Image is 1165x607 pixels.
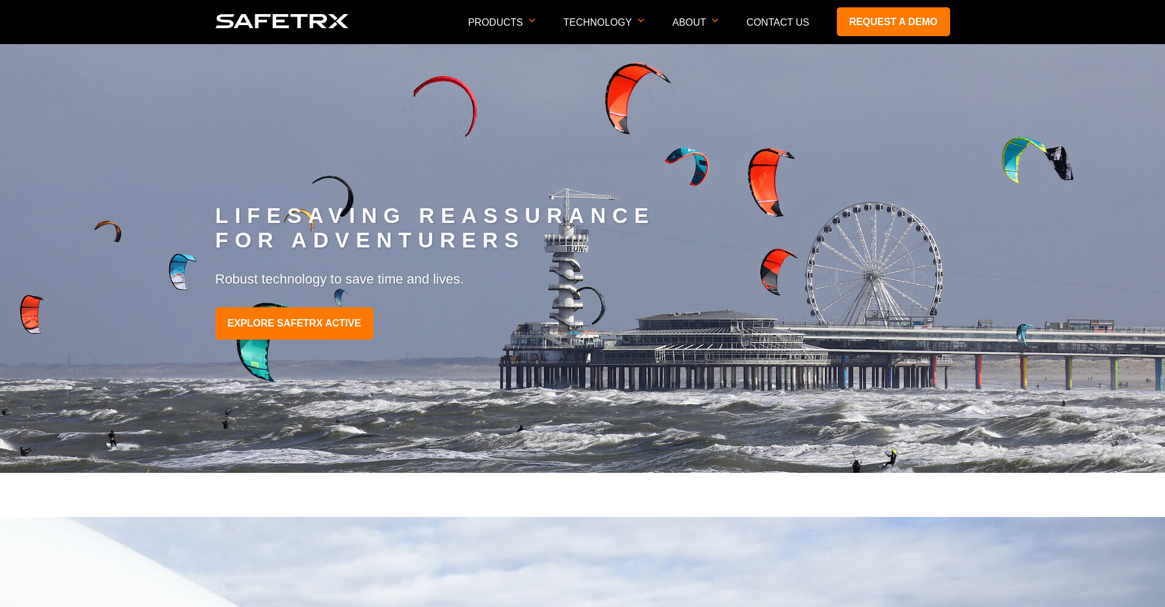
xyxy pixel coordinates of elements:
[638,18,645,23] img: arrow icon
[529,18,536,23] img: arrow icon
[215,271,950,289] p: Robust technology to save time and lives.
[712,18,719,23] img: arrow icon
[746,17,809,28] a: Contact Us
[563,17,645,43] p: Technology
[837,7,950,36] a: Request a demo
[672,17,719,43] p: About
[468,17,536,43] p: Products
[215,204,950,253] h2: LIFESAVING REASSURANCE FOR ADVENTURERS
[215,307,373,340] a: EXPLORE SAFETRX ACTIVE
[215,14,349,28] img: logo SafeTrx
